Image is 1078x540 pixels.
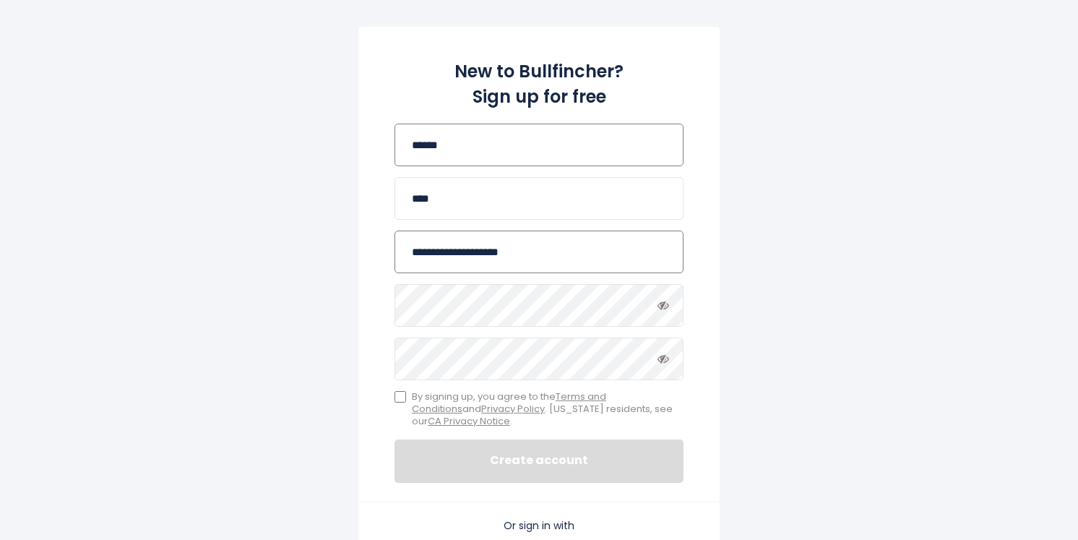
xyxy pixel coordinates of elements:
[412,390,606,416] a: Terms and Conditions
[394,391,406,403] input: By signing up, you agree to theTerms and ConditionsandPrivacy Policy. [US_STATE] residents, see o...
[394,59,684,109] h2: New to Bullfincher? Sign up for free
[657,299,669,311] i: Toggle password visibility
[394,519,684,532] p: Or sign in with
[428,414,510,428] a: CA Privacy Notice
[394,440,684,483] button: Create account
[481,402,545,416] a: Privacy Policy
[412,391,684,428] span: By signing up, you agree to the and . [US_STATE] residents, see our .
